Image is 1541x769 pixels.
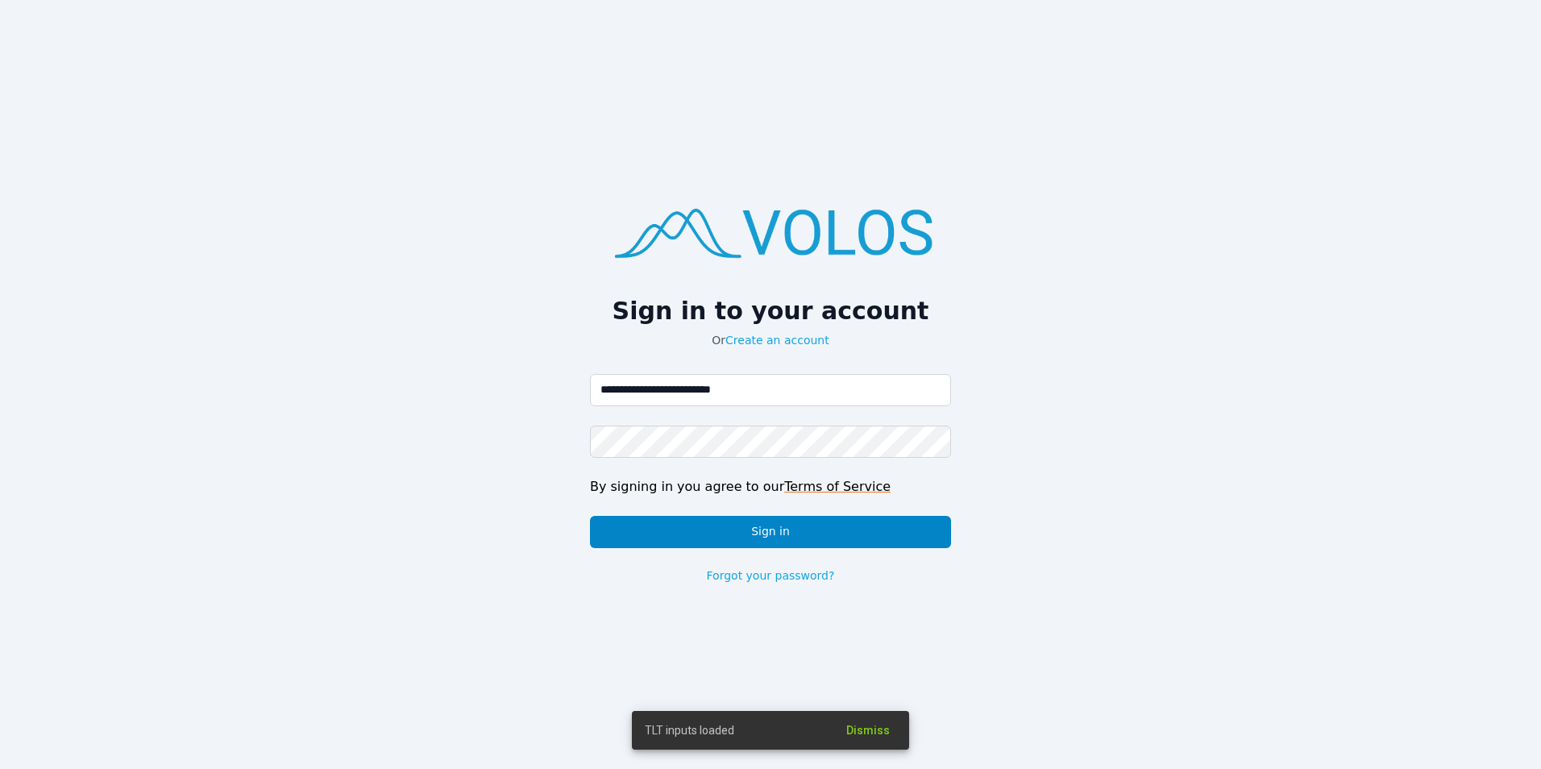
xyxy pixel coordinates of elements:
[833,716,903,745] button: Dismiss
[645,722,734,738] span: TLT inputs loaded
[707,567,835,584] a: Forgot your password?
[590,477,951,497] div: By signing in you agree to our
[590,516,951,548] button: Sign in
[590,332,951,348] p: Or
[784,479,891,494] a: Terms of Service
[846,724,890,737] span: Dismiss
[725,334,829,347] a: Create an account
[590,185,951,276] img: logo.png
[590,297,951,326] h2: Sign in to your account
